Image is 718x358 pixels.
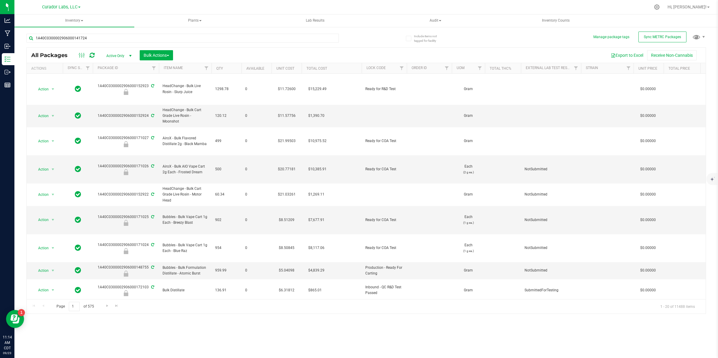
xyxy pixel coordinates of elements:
[365,166,403,172] span: Ready for COA Test
[215,113,238,119] span: 120.12
[75,85,81,93] span: In Sync
[150,136,154,140] span: Sync from Compliance System
[534,18,578,23] span: Inventory Counts
[92,83,160,95] div: 1A40C0300002906000152923
[6,310,24,328] iframe: Resource center
[149,63,159,73] a: Filter
[92,89,160,95] div: Ready for R&D Test
[92,271,160,277] div: Production - Ready For Carting
[455,86,481,92] span: Gram
[75,286,81,294] span: In Sync
[637,111,659,120] span: $0.00000
[92,290,160,296] div: Inbound - QC R&D Test Passed
[455,138,481,144] span: Gram
[365,138,403,144] span: Ready for COA Test
[31,66,60,71] div: Actions
[638,66,657,71] a: Unit Price
[92,220,160,226] div: Ready for COA Test
[163,135,208,147] span: AiroX - Bulk Flavored Distillate 2g - Black Mamba
[163,287,208,293] span: Bulk Distillate
[103,302,111,310] a: Go to the next page
[112,302,121,310] a: Go to the last page
[475,63,485,73] a: Filter
[18,309,25,316] iframe: Resource center unread badge
[5,30,11,36] inline-svg: Manufacturing
[33,266,49,275] span: Action
[92,169,160,175] div: Ready for COA Test
[272,127,302,156] td: $21.99503
[245,217,268,223] span: 0
[298,18,333,23] span: Lab Results
[245,113,268,119] span: 0
[5,17,11,23] inline-svg: Analytics
[525,287,577,293] span: SubmittedForTesting
[215,86,238,92] span: 1298.78
[33,244,49,252] span: Action
[49,165,57,174] span: select
[135,14,255,27] a: Plants
[305,165,330,174] span: $10,385.91
[525,217,577,223] span: NotSubmitted
[455,248,481,254] p: (1 g ea.)
[215,245,238,251] span: 954
[92,242,160,254] div: 1A40C0300002906000171024
[33,165,49,174] span: Action
[215,192,238,197] span: 60.34
[305,216,327,224] span: $7,677.91
[455,242,481,254] span: Each
[637,85,659,93] span: $0.00000
[14,14,134,27] a: Inventory
[83,63,93,73] a: Filter
[305,244,327,252] span: $8,117.06
[305,137,330,145] span: $10,975.52
[637,266,659,275] span: $0.00000
[245,138,268,144] span: 0
[496,14,616,27] a: Inventory Counts
[51,302,99,311] span: Page of 575
[49,85,57,93] span: select
[442,63,452,73] a: Filter
[455,192,481,197] span: Gram
[571,63,581,73] a: Filter
[272,234,302,262] td: $8.50845
[150,84,154,88] span: Sync from Compliance System
[525,166,577,172] span: NotSubmitted
[3,335,12,351] p: 11:14 AM CDT
[306,66,327,71] a: Total Cost
[305,190,327,199] span: $1,269.11
[33,216,49,224] span: Action
[455,220,481,226] p: (1 g ea.)
[150,215,154,219] span: Sync from Compliance System
[75,111,81,120] span: In Sync
[414,34,444,43] span: Include items not tagged for facility
[272,155,302,184] td: $20.77181
[75,190,81,199] span: In Sync
[586,66,598,70] a: Strain
[92,248,160,254] div: Ready for COA Test
[75,216,81,224] span: In Sync
[525,245,577,251] span: NotSubmitted
[164,66,183,70] a: Item Name
[245,268,268,273] span: 0
[245,192,268,197] span: 0
[75,266,81,275] span: In Sync
[455,164,481,175] span: Each
[668,66,690,71] a: Total Price
[245,86,268,92] span: 0
[367,66,386,70] a: Lock Code
[92,265,160,276] div: 1A40C0300002906000148755
[92,135,160,147] div: 1A40C0300002906000171027
[412,66,427,70] a: Order Id
[75,137,81,145] span: In Sync
[365,86,403,92] span: Ready for R&D Test
[624,63,634,73] a: Filter
[144,53,169,58] span: Bulk Actions
[75,244,81,252] span: In Sync
[75,165,81,173] span: In Sync
[455,268,481,273] span: Gram
[163,186,208,203] span: HeadChange - Bulk Cart Grade Live Rosin - Motor Head
[163,214,208,226] span: Bubbles - Bulk Vape Cart 1g Each - Breezy Blast
[49,112,57,120] span: select
[150,164,154,168] span: Sync from Compliance System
